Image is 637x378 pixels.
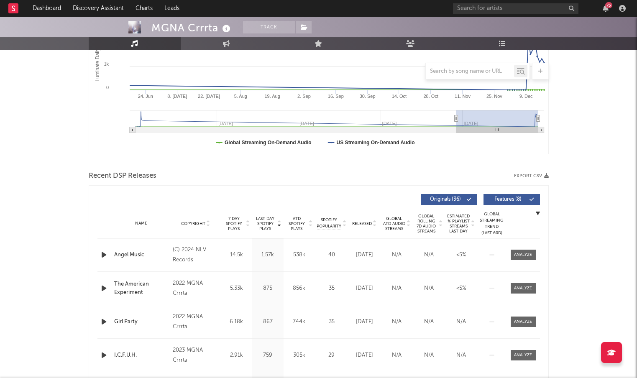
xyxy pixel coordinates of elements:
div: 867 [254,318,281,326]
text: 1k [104,61,109,66]
div: 759 [254,351,281,360]
text: Global Streaming On-Demand Audio [225,140,312,146]
text: US Streaming On-Demand Audio [336,140,414,146]
div: 6.18k [223,318,250,326]
div: 75 [605,2,612,8]
div: N/A [383,284,411,293]
a: Girl Party [114,318,169,326]
div: MGNA Crrrta [151,21,233,35]
span: Features ( 8 ) [489,197,527,202]
text: Luminate Daily Streams [94,28,100,81]
text: 9. Dec [519,94,532,99]
div: 856k [286,284,313,293]
div: (C) 2024 NLV Records [173,245,218,265]
text: 25. Nov [486,94,502,99]
div: 538k [286,251,313,259]
div: 2023 MGNA Crrrta [173,345,218,365]
a: I.C.F.U.H. [114,351,169,360]
span: Global ATD Audio Streams [383,216,406,231]
span: Spotify Popularity [317,217,341,230]
div: [DATE] [350,318,379,326]
div: Global Streaming Trend (Last 60D) [479,211,504,236]
div: 744k [286,318,313,326]
span: Released [352,221,372,226]
div: [DATE] [350,284,379,293]
text: 5. Aug [234,94,247,99]
div: N/A [415,284,443,293]
text: 14. Oct [391,94,406,99]
div: 2022 MGNA Crrrta [173,278,218,299]
span: Copyright [181,221,205,226]
span: ATD Spotify Plays [286,216,308,231]
text: 2. Sep [297,94,311,99]
text: 0 [106,85,108,90]
div: N/A [415,318,443,326]
div: 40 [317,251,346,259]
span: Global Rolling 7D Audio Streams [415,214,438,234]
div: 305k [286,351,313,360]
div: 14.5k [223,251,250,259]
text: 28. Oct [423,94,438,99]
div: N/A [447,318,475,326]
input: Search for artists [453,3,578,14]
a: The American Experiment [114,280,169,296]
div: [DATE] [350,351,379,360]
text: 8. [DATE] [167,94,187,99]
input: Search by song name or URL [426,68,514,75]
div: N/A [383,318,411,326]
button: Features(8) [484,194,540,205]
text: 16. Sep [327,94,343,99]
a: Angel Music [114,251,169,259]
text: 19. Aug [264,94,280,99]
button: 75 [603,5,609,12]
div: 35 [317,284,346,293]
div: 2.91k [223,351,250,360]
text: 24. Jun [138,94,153,99]
div: [DATE] [350,251,379,259]
button: Originals(36) [421,194,477,205]
span: Recent DSP Releases [89,171,156,181]
text: 30. Sep [359,94,375,99]
div: 35 [317,318,346,326]
span: Estimated % Playlist Streams Last Day [447,214,470,234]
div: <5% [447,251,475,259]
div: 5.33k [223,284,250,293]
div: 2022 MGNA Crrrta [173,312,218,332]
button: Track [243,21,295,33]
div: N/A [415,251,443,259]
div: N/A [383,351,411,360]
text: 22. [DATE] [198,94,220,99]
span: Last Day Spotify Plays [254,216,276,231]
span: Originals ( 36 ) [426,197,465,202]
div: 1.57k [254,251,281,259]
span: 7 Day Spotify Plays [223,216,245,231]
div: 875 [254,284,281,293]
div: Name [114,220,169,227]
div: N/A [447,351,475,360]
div: N/A [415,351,443,360]
div: N/A [383,251,411,259]
div: 29 [317,351,346,360]
div: <5% [447,284,475,293]
button: Export CSV [514,174,549,179]
text: 11. Nov [455,94,471,99]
